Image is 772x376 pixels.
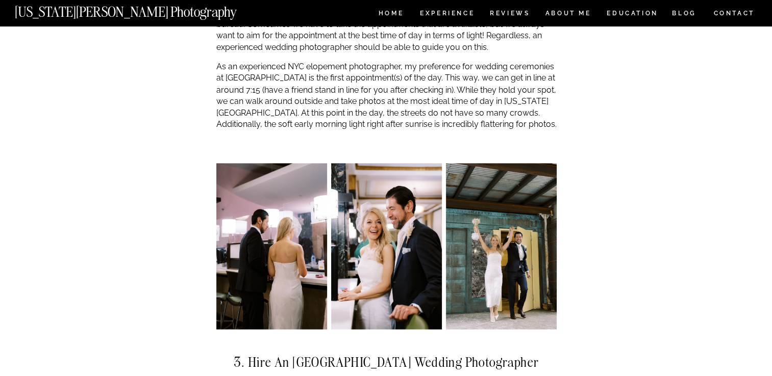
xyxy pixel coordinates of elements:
img: NYC City hall wedding photographer [331,163,442,329]
a: ABOUT ME [545,10,591,19]
img: NYC City hall wedding photographer [446,163,557,329]
a: HOME [377,10,406,19]
a: Experience [420,10,474,19]
a: EDUCATION [606,10,659,19]
a: [US_STATE][PERSON_NAME] Photography [15,5,271,14]
h2: 3. Hire an [GEOGRAPHIC_DATA] Wedding Photographer [216,355,557,369]
a: REVIEWS [490,10,528,19]
img: Couple getting registered for their NYC City hall wedding [216,163,327,329]
a: CONTACT [713,8,755,19]
a: BLOG [672,10,696,19]
p: As an experienced NYC elopement photographer, my preference for wedding ceremonies at [GEOGRAPHIC... [216,61,557,129]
